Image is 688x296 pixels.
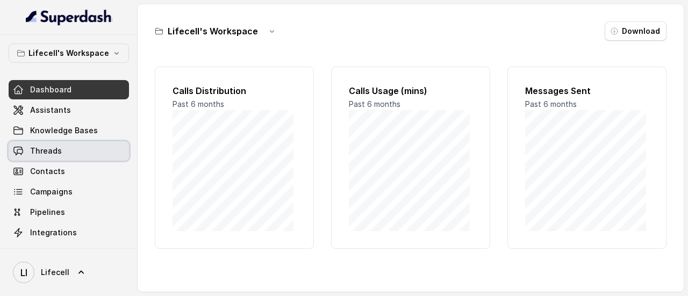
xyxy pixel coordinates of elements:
a: Knowledge Bases [9,121,129,140]
a: Pipelines [9,203,129,222]
span: Integrations [30,227,77,238]
span: Assistants [30,105,71,115]
a: Lifecell [9,257,129,287]
a: Integrations [9,223,129,242]
span: API Settings [30,248,77,258]
span: Past 6 months [173,99,224,109]
a: Contacts [9,162,129,181]
span: Dashboard [30,84,71,95]
img: light.svg [26,9,112,26]
span: Pipelines [30,207,65,218]
a: Threads [9,141,129,161]
span: Lifecell [41,267,69,278]
button: Lifecell's Workspace [9,44,129,63]
span: Threads [30,146,62,156]
a: API Settings [9,243,129,263]
span: Past 6 months [349,99,400,109]
h3: Lifecell's Workspace [168,25,258,38]
h2: Messages Sent [525,84,649,97]
span: Past 6 months [525,99,577,109]
text: LI [20,267,27,278]
span: Knowledge Bases [30,125,98,136]
span: Contacts [30,166,65,177]
span: Campaigns [30,186,73,197]
p: Lifecell's Workspace [28,47,109,60]
a: Campaigns [9,182,129,201]
button: Download [605,21,666,41]
a: Dashboard [9,80,129,99]
h2: Calls Usage (mins) [349,84,472,97]
a: Assistants [9,100,129,120]
h2: Calls Distribution [173,84,296,97]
